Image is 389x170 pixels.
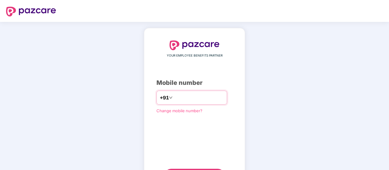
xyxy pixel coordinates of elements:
a: Change mobile number? [156,108,202,113]
span: YOUR EMPLOYEE BENEFITS PARTNER [167,53,223,58]
img: logo [6,7,56,16]
div: Mobile number [156,78,233,88]
span: +91 [160,94,169,102]
span: down [169,96,173,99]
img: logo [170,40,219,50]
